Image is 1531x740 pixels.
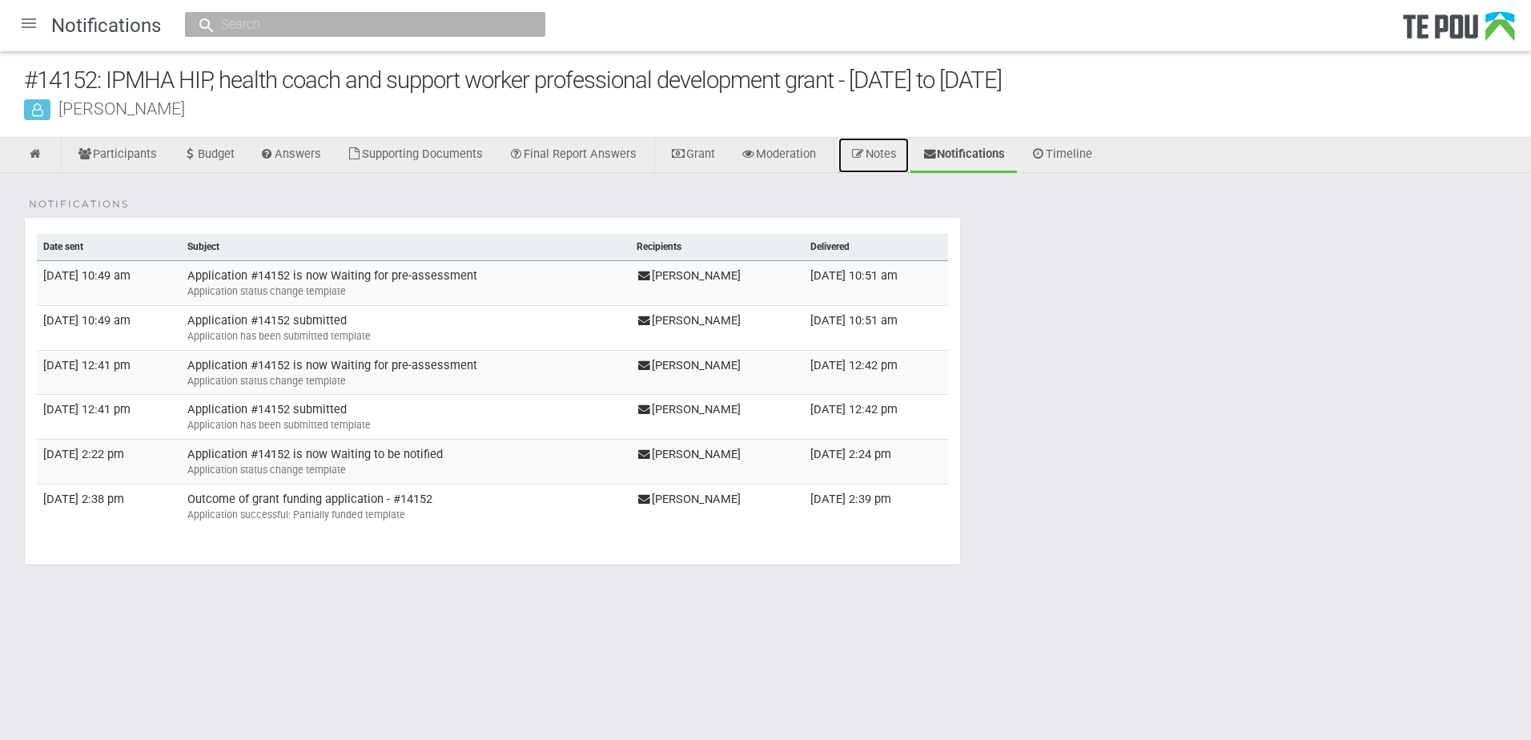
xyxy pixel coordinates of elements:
[496,138,649,173] a: Final Report Answers
[187,329,624,344] div: Application has been submitted template
[804,440,948,485] td: [DATE] 2:24 pm
[187,508,624,522] div: Application successful: Partially funded template
[637,267,798,284] div: [PERSON_NAME]
[37,440,181,485] td: [DATE] 2:22 pm
[216,16,498,33] input: Search
[37,305,181,350] td: [DATE] 10:49 am
[804,305,948,350] td: [DATE] 10:51 am
[659,138,727,173] a: Grant
[248,138,334,173] a: Answers
[187,418,624,432] div: Application has been submitted template
[804,234,948,261] th: Delivered
[171,138,247,173] a: Budget
[630,234,804,261] th: Recipients
[804,350,948,395] td: [DATE] 12:42 pm
[187,463,624,477] div: Application status change template
[187,284,624,299] div: Application status change template
[804,395,948,440] td: [DATE] 12:42 pm
[181,234,630,261] th: Subject
[637,357,798,374] div: [PERSON_NAME]
[910,138,1018,173] a: Notifications
[637,312,798,329] div: [PERSON_NAME]
[187,374,624,388] div: Application status change template
[181,484,630,528] td: Outcome of grant funding application - #14152
[637,446,798,463] div: [PERSON_NAME]
[729,138,828,173] a: Moderation
[181,305,630,350] td: Application #14152 submitted
[181,440,630,485] td: Application #14152 is now Waiting to be notified
[1019,138,1104,173] a: Timeline
[181,350,630,395] td: Application #14152 is now Waiting for pre-assessment
[24,100,1531,117] div: [PERSON_NAME]
[37,234,181,261] th: Date sent
[335,138,495,173] a: Supporting Documents
[804,484,948,528] td: [DATE] 2:39 pm
[29,197,129,211] span: Notifications
[24,63,1531,98] div: #14152: IPMHA HIP, health coach and support worker professional development grant - [DATE] to [DATE]
[181,261,630,306] td: Application #14152 is now Waiting for pre-assessment
[838,138,909,173] a: Notes
[66,138,169,173] a: Participants
[181,395,630,440] td: Application #14152 submitted
[37,484,181,528] td: [DATE] 2:38 pm
[637,401,798,418] div: [PERSON_NAME]
[37,350,181,395] td: [DATE] 12:41 pm
[37,261,181,306] td: [DATE] 10:49 am
[804,261,948,306] td: [DATE] 10:51 am
[637,491,798,508] div: [PERSON_NAME]
[37,395,181,440] td: [DATE] 12:41 pm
